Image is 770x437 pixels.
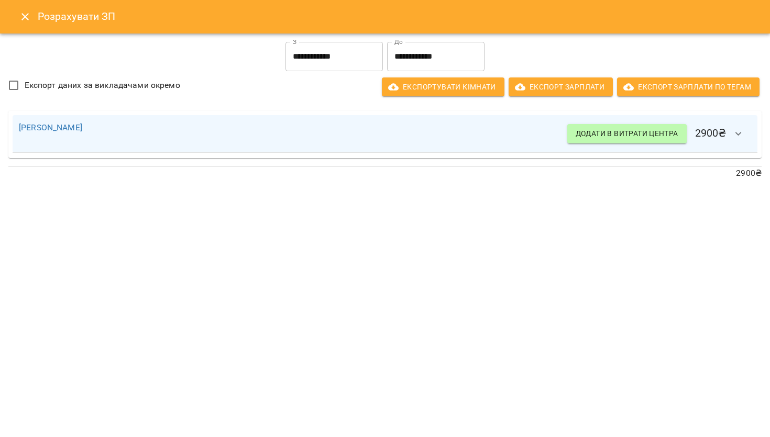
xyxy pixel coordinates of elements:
h6: 2900 ₴ [567,121,751,147]
span: Експорт даних за викладачами окремо [25,79,180,92]
button: Close [13,4,38,29]
button: Експорт Зарплати по тегам [617,77,760,96]
span: Додати в витрати центра [576,127,678,140]
span: Експорт Зарплати [517,81,604,93]
button: Додати в витрати центра [567,124,687,143]
span: Експортувати кімнати [390,81,496,93]
p: 2900 ₴ [8,167,762,180]
button: Експорт Зарплати [509,77,613,96]
span: Експорт Зарплати по тегам [625,81,751,93]
button: Експортувати кімнати [382,77,504,96]
a: [PERSON_NAME] [19,122,82,132]
h6: Розрахувати ЗП [38,8,757,25]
